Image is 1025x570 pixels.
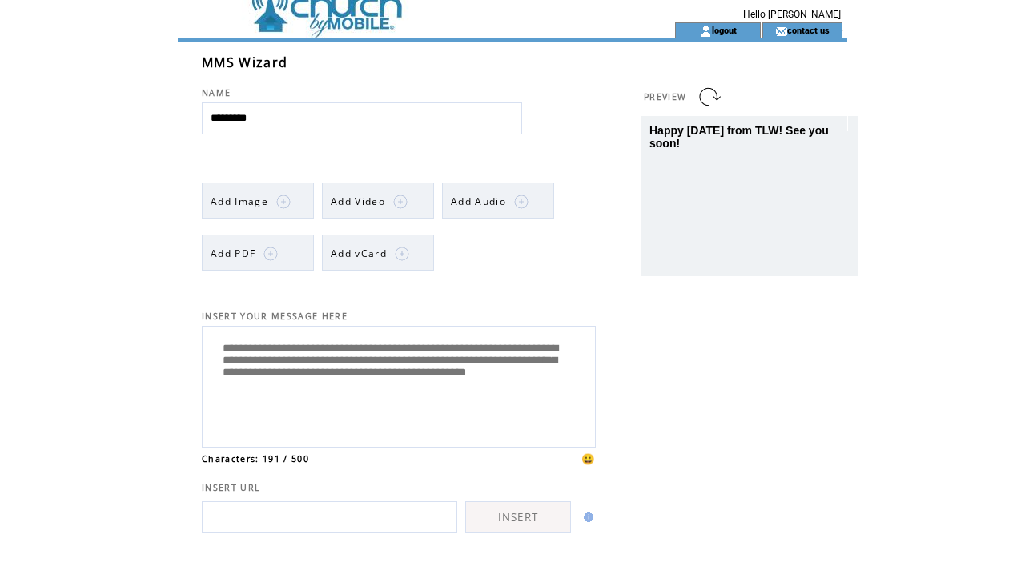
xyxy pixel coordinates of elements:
span: Characters: 191 / 500 [202,453,309,464]
span: NAME [202,87,231,98]
a: Add vCard [322,235,434,271]
span: Hello [PERSON_NAME] [743,9,841,20]
span: Add Video [331,195,385,208]
span: Add Audio [451,195,506,208]
a: logout [712,25,737,35]
img: help.gif [579,512,593,522]
img: plus.png [393,195,408,209]
span: MMS Wizard [202,54,287,71]
a: Add Audio [442,183,554,219]
span: 😀 [581,452,596,466]
img: plus.png [514,195,529,209]
span: Add vCard [331,247,387,260]
a: Add PDF [202,235,314,271]
a: Add Video [322,183,434,219]
a: Add Image [202,183,314,219]
img: plus.png [395,247,409,261]
span: Add PDF [211,247,255,260]
span: PREVIEW [644,91,686,102]
a: INSERT [465,501,571,533]
a: contact us [787,25,830,35]
img: account_icon.gif [700,25,712,38]
img: plus.png [276,195,291,209]
span: INSERT YOUR MESSAGE HERE [202,311,348,322]
span: INSERT URL [202,482,260,493]
img: plus.png [263,247,278,261]
span: Happy [DATE] from TLW! See you soon! [649,124,829,150]
img: contact_us_icon.gif [775,25,787,38]
span: Add Image [211,195,268,208]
